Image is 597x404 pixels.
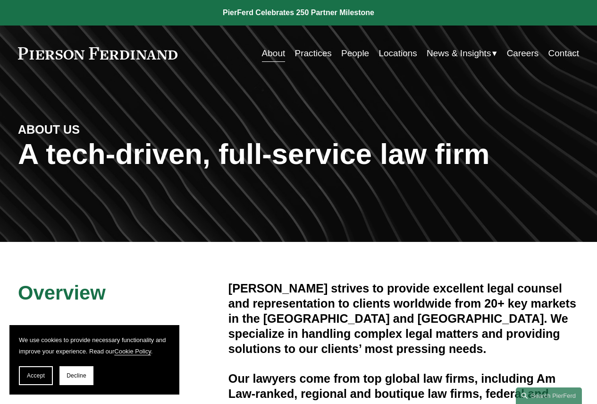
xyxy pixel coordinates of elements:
span: News & Insights [427,45,491,61]
span: Overview [18,282,106,304]
button: Accept [19,366,53,385]
a: Contact [548,44,580,62]
a: Practices [295,44,332,62]
h4: [PERSON_NAME] strives to provide excellent legal counsel and representation to clients worldwide ... [228,281,579,356]
a: About [262,44,286,62]
section: Cookie banner [9,325,179,395]
h1: A tech-driven, full-service law firm [18,138,579,171]
span: Accept [27,372,45,379]
a: Locations [378,44,417,62]
a: Cookie Policy [114,348,151,355]
a: folder dropdown [427,44,497,62]
span: Decline [67,372,86,379]
p: We use cookies to provide necessary functionality and improve your experience. Read our . [19,335,170,357]
button: Decline [59,366,93,385]
strong: ABOUT US [18,123,80,136]
a: People [341,44,369,62]
a: Search this site [516,387,582,404]
a: Careers [507,44,539,62]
